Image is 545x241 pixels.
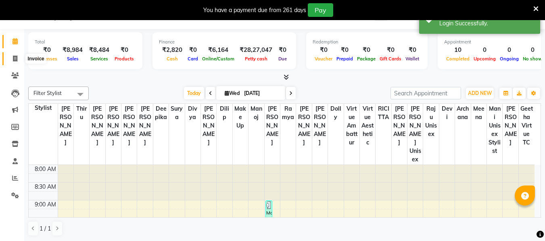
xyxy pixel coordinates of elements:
[137,104,152,148] span: [PERSON_NAME]
[423,104,439,139] span: Raju Unisex
[200,56,236,62] span: Online/Custom
[468,90,492,96] span: ADD NEW
[376,104,391,122] span: RICITTA
[121,104,137,148] span: [PERSON_NAME]
[35,39,136,45] div: Total
[378,45,403,55] div: ₹0
[186,45,200,55] div: ₹0
[472,56,498,62] span: Upcoming
[243,56,269,62] span: Petty cash
[503,104,518,148] span: [PERSON_NAME]
[313,45,334,55] div: ₹0
[59,45,86,55] div: ₹8,984
[90,104,105,148] span: [PERSON_NAME]
[203,6,306,14] div: You have a payment due from 261 days
[444,56,472,62] span: Completed
[29,104,58,112] div: Stylist
[308,3,333,17] button: Pay
[223,90,242,96] span: Wed
[159,39,290,45] div: Finance
[40,225,51,233] span: 1 / 1
[344,104,359,148] span: Virtue Ambattur
[444,45,472,55] div: 10
[265,104,280,148] span: [PERSON_NAME]
[487,104,502,156] span: Mani Unisex Stylist
[74,104,89,122] span: Thiru
[33,165,58,173] div: 8:00 AM
[466,88,494,99] button: ADD NEW
[472,45,498,55] div: 0
[33,90,62,96] span: Filter Stylist
[392,104,407,148] span: [PERSON_NAME]
[313,56,334,62] span: Voucher
[58,104,73,148] span: [PERSON_NAME]
[169,104,184,122] span: Surya
[186,56,200,62] span: Card
[65,56,81,62] span: Sales
[236,45,276,55] div: ₹28,27,047
[355,45,378,55] div: ₹0
[86,45,113,55] div: ₹8,484
[519,104,535,148] span: Geetha Virtue TC
[35,45,59,55] div: ₹0
[521,56,544,62] span: No show
[159,45,186,55] div: ₹2,820
[296,104,311,148] span: [PERSON_NAME]
[521,45,544,55] div: 0
[444,39,544,45] div: Appointment
[113,45,136,55] div: ₹0
[217,104,232,122] span: Dilip
[165,56,180,62] span: Cash
[248,104,264,122] span: Manoj
[312,104,328,148] span: [PERSON_NAME]
[403,45,421,55] div: ₹0
[439,104,455,122] span: Devi
[328,104,343,122] span: Dolly
[471,104,487,122] span: Meena
[378,56,403,62] span: Gift Cards
[106,104,121,148] span: [PERSON_NAME]
[360,104,375,148] span: Virtue Aesthetic
[25,54,46,64] div: Invoice
[153,104,169,122] span: Deepika
[407,104,423,165] span: [PERSON_NAME] Unisex
[439,19,534,28] div: Login Successfully.
[184,87,204,99] span: Today
[313,39,421,45] div: Redemption
[242,87,282,99] input: 2025-09-03
[276,56,289,62] span: Due
[201,104,216,148] span: [PERSON_NAME]
[200,45,236,55] div: ₹6,164
[334,56,355,62] span: Prepaid
[185,104,200,122] span: Divya
[355,56,378,62] span: Package
[280,104,296,122] span: Ramya
[113,56,136,62] span: Products
[276,45,290,55] div: ₹0
[334,45,355,55] div: ₹0
[88,56,110,62] span: Services
[455,104,470,122] span: Archana
[498,56,521,62] span: Ongoing
[33,183,58,191] div: 8:30 AM
[498,45,521,55] div: 0
[233,104,248,131] span: Make up
[403,56,421,62] span: Wallet
[390,87,461,99] input: Search Appointment
[33,200,58,209] div: 9:00 AM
